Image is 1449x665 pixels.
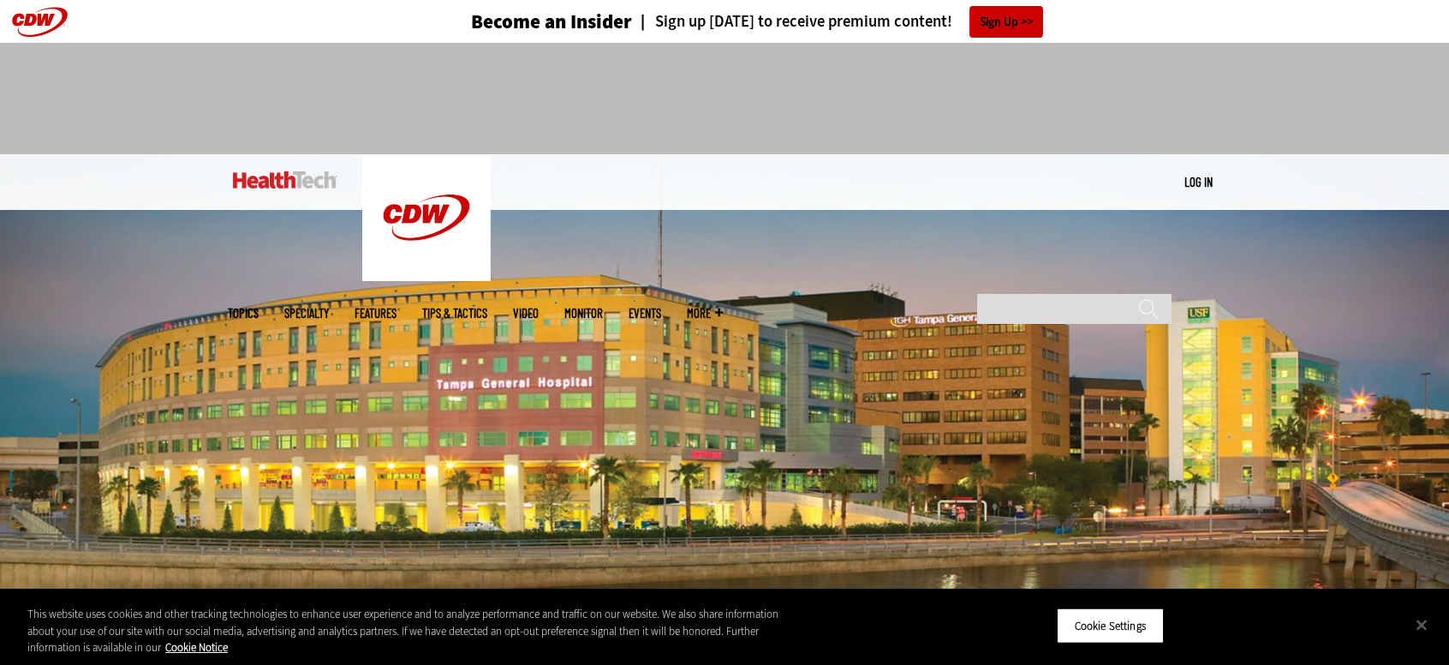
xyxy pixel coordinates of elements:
[284,307,329,320] span: Specialty
[228,307,259,320] span: Topics
[1184,174,1213,189] a: Log in
[564,307,603,320] a: MonITor
[407,12,632,32] a: Become an Insider
[355,307,397,320] a: Features
[27,606,797,656] div: This website uses cookies and other tracking technologies to enhance user experience and to analy...
[687,307,723,320] span: More
[233,171,337,189] img: Home
[1184,173,1213,191] div: User menu
[165,640,228,655] a: More information about your privacy
[629,307,661,320] a: Events
[362,267,491,285] a: CDW
[471,12,632,32] h3: Become an Insider
[1403,606,1440,644] button: Close
[413,60,1036,137] iframe: advertisement
[969,6,1043,38] a: Sign Up
[422,307,487,320] a: Tips & Tactics
[362,154,491,281] img: Home
[1057,608,1164,644] button: Cookie Settings
[513,307,539,320] a: Video
[632,14,952,30] a: Sign up [DATE] to receive premium content!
